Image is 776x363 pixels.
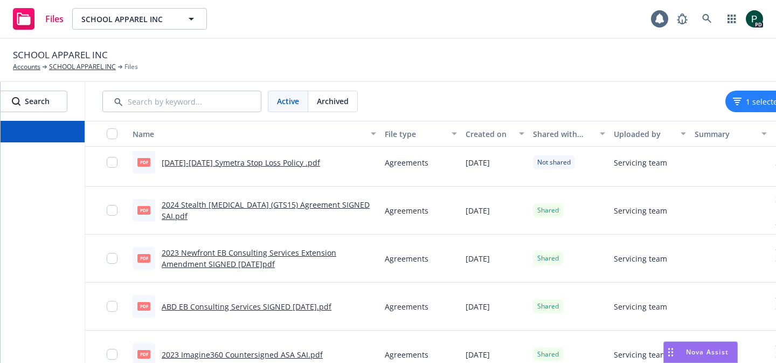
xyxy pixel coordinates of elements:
[385,349,428,360] span: Agreements
[696,8,718,30] a: Search
[614,253,667,264] span: Servicing team
[385,301,428,312] span: Agreements
[537,302,559,311] span: Shared
[137,254,150,262] span: pdf
[162,200,370,221] a: 2024 Stealth [MEDICAL_DATA] (GTS15) Agreement SIGNED SAI.pdf
[137,350,150,358] span: pdf
[746,10,763,28] img: photo
[385,157,428,168] span: Agreements
[614,205,667,216] span: Servicing team
[133,128,364,140] div: Name
[686,347,729,357] span: Nova Assist
[317,95,349,107] span: Archived
[81,13,175,25] span: SCHOOL APPAREL INC
[663,341,738,363] button: Nova Assist
[12,97,20,106] svg: Search
[277,95,299,107] span: Active
[385,128,445,140] div: File type
[533,128,593,140] div: Shared with client
[614,301,667,312] span: Servicing team
[45,15,64,23] span: Files
[690,121,771,147] button: Summary
[466,349,490,360] span: [DATE]
[614,128,674,140] div: Uploaded by
[671,8,693,30] a: Report a Bug
[137,158,150,166] span: pdf
[162,350,323,360] a: 2023 Imagine360 Countersigned ASA SAI.pdf
[664,342,677,362] div: Drag to move
[107,205,117,216] input: Toggle Row Selected
[162,248,336,269] a: 2023 Newfront EB Consulting Services Extension Amendment SIGNED [DATE]pdf
[13,48,108,62] span: SCHOOL APPAREL INC
[385,205,428,216] span: Agreements
[695,128,755,140] div: Summary
[107,253,117,264] input: Toggle Row Selected
[614,349,667,360] span: Servicing team
[466,128,512,140] div: Created on
[107,128,117,139] input: Select all
[102,91,261,112] input: Search by keyword...
[466,301,490,312] span: [DATE]
[466,253,490,264] span: [DATE]
[537,157,571,167] span: Not shared
[537,206,559,215] span: Shared
[614,157,667,168] span: Servicing team
[107,301,117,312] input: Toggle Row Selected
[537,254,559,263] span: Shared
[128,121,380,147] button: Name
[609,121,690,147] button: Uploaded by
[72,8,207,30] button: SCHOOL APPAREL INC
[13,62,40,72] a: Accounts
[124,62,138,72] span: Files
[49,62,116,72] a: SCHOOL APPAREL INC
[466,205,490,216] span: [DATE]
[380,121,461,147] button: File type
[466,157,490,168] span: [DATE]
[721,8,743,30] a: Switch app
[461,121,529,147] button: Created on
[137,302,150,310] span: pdf
[107,157,117,168] input: Toggle Row Selected
[9,4,68,34] a: Files
[107,349,117,360] input: Toggle Row Selected
[529,121,609,147] button: Shared with client
[162,157,320,168] a: [DATE]-[DATE] Symetra Stop Loss Policy .pdf
[537,350,559,359] span: Shared
[162,302,331,312] a: ABD EB Consulting Services SIGNED [DATE].pdf
[385,253,428,264] span: Agreements
[12,91,50,112] div: Search
[137,206,150,214] span: pdf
